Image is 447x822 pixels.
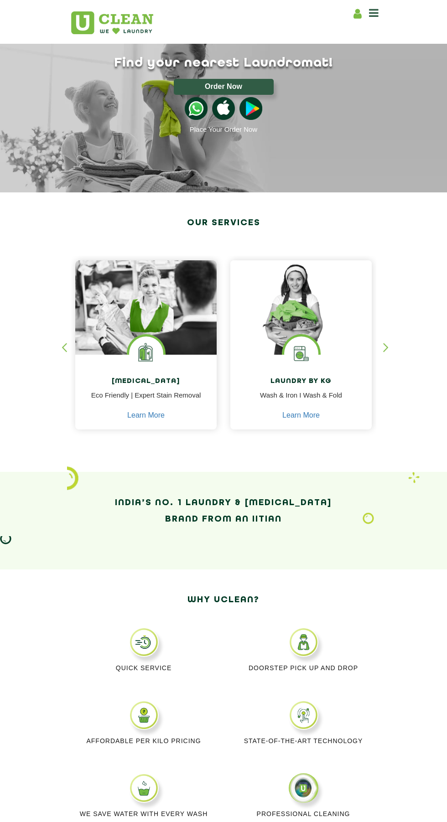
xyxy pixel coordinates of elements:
[71,664,217,672] p: Quick Service
[64,56,383,71] h1: Find your nearest Laundromat!
[237,390,365,411] p: Wash & Iron I Wash & Fold
[282,411,320,419] a: Learn More
[75,260,217,374] img: Drycleaners near me
[212,97,235,120] img: apple-icon.png
[190,125,257,133] a: Place Your Order Now
[185,97,208,120] img: whatsappicon.png
[71,11,153,34] img: UClean Laundry and Dry Cleaning
[129,700,159,730] img: affordable_per_kilo_pricing_11zon.webp
[230,260,372,355] img: a girl with laundry basket
[230,810,376,818] p: Professional cleaning
[71,810,217,818] p: We Save Water with every wash
[129,336,163,371] img: Laundry Services near me
[82,390,210,411] p: Eco Friendly | Expert Stain Removal
[230,737,376,745] p: State-of-the-art Technology
[408,472,420,483] img: Laundry wash and iron
[71,737,217,745] p: Affordable per kilo pricing
[129,627,159,657] img: QUICK_SERVICE_11zon.webp
[363,512,374,524] img: Laundry
[127,411,165,419] a: Learn More
[82,377,210,386] h4: [MEDICAL_DATA]
[237,377,365,386] h4: Laundry by Kg
[289,700,318,730] img: STATE_OF_THE_ART_TECHNOLOGY_11zon.webp
[284,336,318,371] img: laundry washing machine
[230,664,376,672] p: Doorstep Pick up and Drop
[129,773,159,803] img: WE_SAVE_WATER-WITH_EVERY_WASH_CYCLE_11zon.webp
[289,627,318,657] img: DOORSTEP_PICK_UP_AND_DROP_11zon.webp
[71,215,376,231] h2: Our Services
[71,592,376,608] h2: Why Uclean?
[174,79,274,95] button: Order Now
[71,495,376,527] h2: India’s No. 1 Laundry & [MEDICAL_DATA] Brand from an IITian
[67,466,78,490] img: icon_2.png
[289,773,318,803] img: center_logo.png
[239,97,262,120] img: playstoreicon.png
